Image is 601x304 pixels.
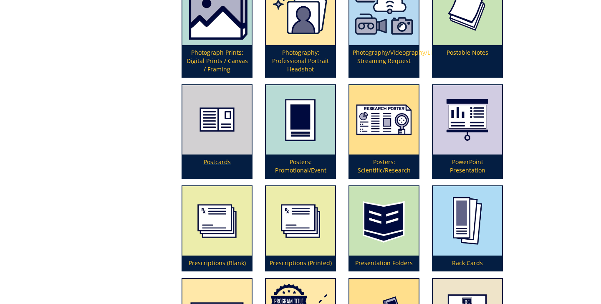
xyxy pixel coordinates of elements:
[266,85,335,178] a: Posters: Promotional/Event
[266,186,335,256] img: prescription-pads-594929dacd5317.41259872.png
[266,45,335,77] p: Photography: Professional Portrait Headshot
[349,85,419,155] img: posters-scientific-5aa5927cecefc5.90805739.png
[349,186,419,271] a: Presentation Folders
[349,85,419,178] a: Posters: Scientific/Research
[433,85,502,178] a: PowerPoint Presentation
[182,155,252,178] p: Postcards
[266,155,335,178] p: Posters: Promotional/Event
[349,155,419,178] p: Posters: Scientific/Research
[182,85,252,178] a: Postcards
[433,155,502,178] p: PowerPoint Presentation
[182,186,252,256] img: blank%20prescriptions-655685b7a02444.91910750.png
[182,186,252,271] a: Prescriptions (Blank)
[433,45,502,77] p: Postable Notes
[349,186,419,256] img: folders-5949219d3e5475.27030474.png
[266,85,335,155] img: poster-promotional-5949293418faa6.02706653.png
[433,256,502,271] p: Rack Cards
[266,256,335,271] p: Prescriptions (Printed)
[182,45,252,77] p: Photograph Prints: Digital Prints / Canvas / Framing
[182,256,252,271] p: Prescriptions (Blank)
[433,186,502,271] a: Rack Cards
[433,85,502,155] img: powerpoint-presentation-5949298d3aa018.35992224.png
[182,85,252,155] img: postcard-59839371c99131.37464241.png
[349,256,419,271] p: Presentation Folders
[266,186,335,271] a: Prescriptions (Printed)
[433,186,502,256] img: rack-cards-59492a653cf634.38175772.png
[349,45,419,77] p: Photography/Videography/Live Streaming Request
